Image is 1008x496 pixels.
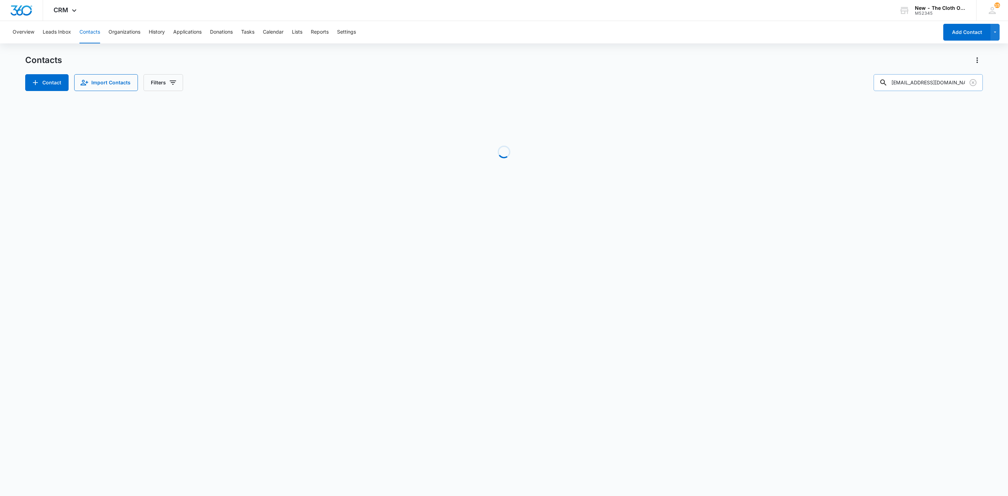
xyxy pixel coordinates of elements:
[173,21,202,43] button: Applications
[25,55,62,65] h1: Contacts
[994,2,1000,8] div: notifications count
[108,21,140,43] button: Organizations
[241,21,254,43] button: Tasks
[311,21,329,43] button: Reports
[25,74,69,91] button: Add Contact
[874,74,983,91] input: Search Contacts
[943,24,990,41] button: Add Contact
[143,74,183,91] button: Filters
[915,5,966,11] div: account name
[292,21,302,43] button: Lists
[74,74,138,91] button: Import Contacts
[43,21,71,43] button: Leads Inbox
[79,21,100,43] button: Contacts
[149,21,165,43] button: History
[263,21,283,43] button: Calendar
[994,2,1000,8] span: 15
[972,55,983,66] button: Actions
[210,21,233,43] button: Donations
[337,21,356,43] button: Settings
[13,21,34,43] button: Overview
[915,11,966,16] div: account id
[54,6,68,14] span: CRM
[967,77,979,88] button: Clear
